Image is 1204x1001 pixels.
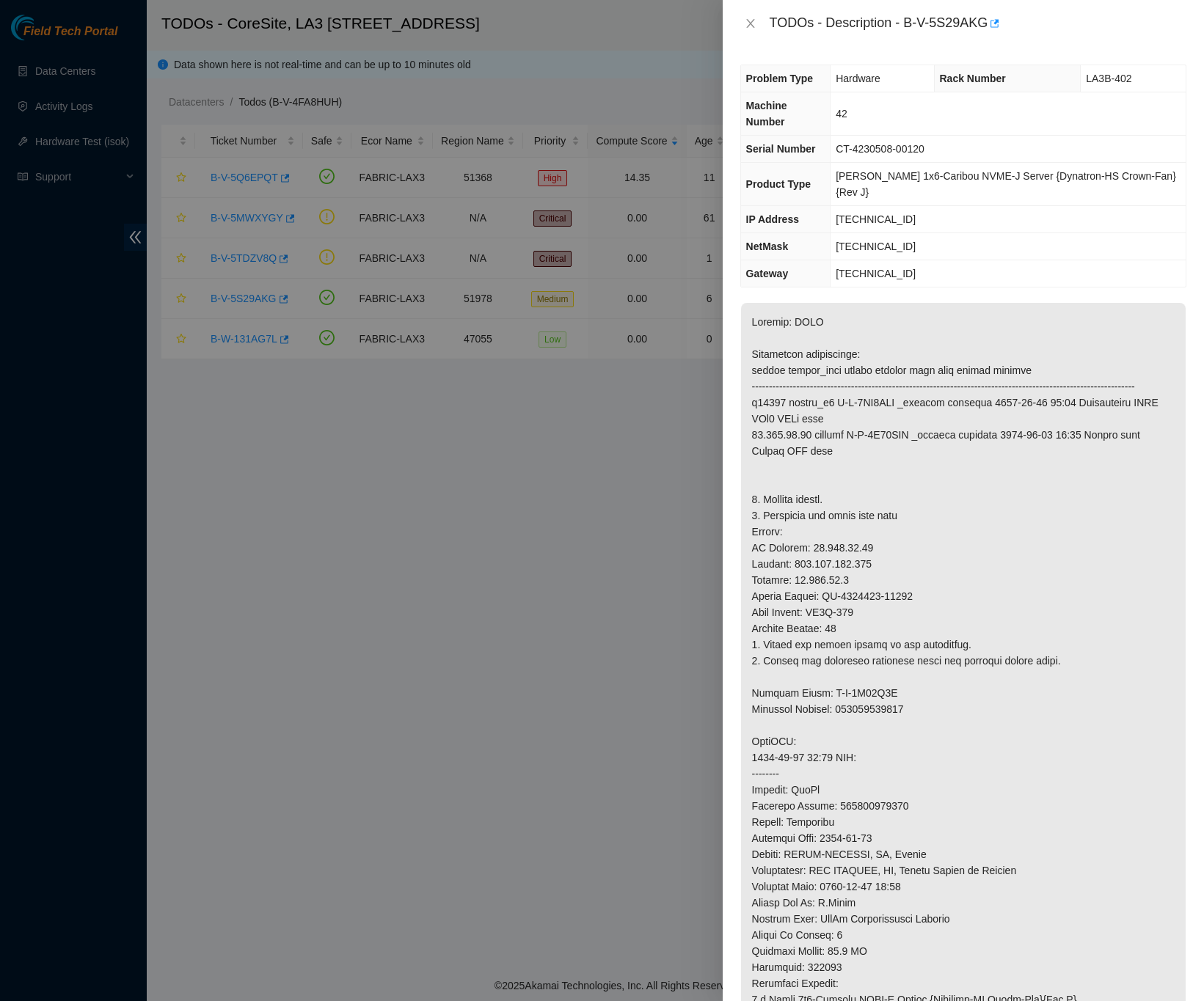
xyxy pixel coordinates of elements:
span: Serial Number [746,143,816,155]
span: close [745,18,756,29]
span: NetMask [746,241,789,252]
span: Product Type [746,178,811,190]
span: [TECHNICAL_ID] [836,213,916,225]
span: Hardware [836,73,880,84]
div: TODOs - Description - B-V-5S29AKG [770,12,1186,35]
span: [PERSON_NAME] 1x6-Caribou NVME-J Server {Dynatron-HS Crown-Fan}{Rev J} [836,170,1176,198]
span: IP Address [746,213,799,225]
span: Rack Number [940,73,1006,84]
span: Problem Type [746,73,814,84]
span: CT-4230508-00120 [836,143,924,155]
span: Machine Number [746,100,787,128]
span: [TECHNICAL_ID] [836,241,916,252]
span: [TECHNICAL_ID] [836,268,916,279]
span: 42 [836,108,847,120]
span: Gateway [746,268,789,279]
button: Close [740,17,761,31]
span: LA3B-402 [1086,73,1131,84]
